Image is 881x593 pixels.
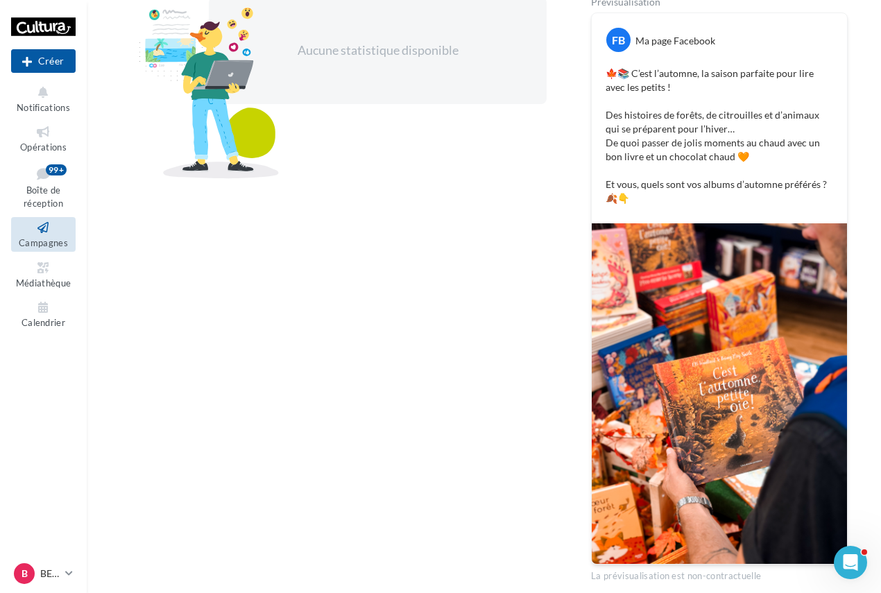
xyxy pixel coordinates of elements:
[11,257,76,291] a: Médiathèque
[253,42,502,60] div: Aucune statistique disponible
[46,164,67,175] div: 99+
[11,82,76,116] button: Notifications
[24,184,63,209] span: Boîte de réception
[591,565,848,583] div: La prévisualisation est non-contractuelle
[606,28,631,52] div: FB
[19,237,68,248] span: Campagnes
[11,49,76,73] div: Nouvelle campagne
[17,102,70,113] span: Notifications
[22,567,28,581] span: B
[11,162,76,212] a: Boîte de réception99+
[606,67,833,205] p: 🍁📚 C’est l’automne, la saison parfaite pour lire avec les petits ! Des histoires de forêts, de ci...
[11,560,76,587] a: B BESANCON
[11,217,76,251] a: Campagnes
[635,34,715,48] div: Ma page Facebook
[20,141,67,153] span: Opérations
[40,567,60,581] p: BESANCON
[11,121,76,155] a: Opérations
[11,297,76,331] a: Calendrier
[16,277,71,289] span: Médiathèque
[11,49,76,73] button: Créer
[22,317,65,328] span: Calendrier
[834,546,867,579] iframe: Intercom live chat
